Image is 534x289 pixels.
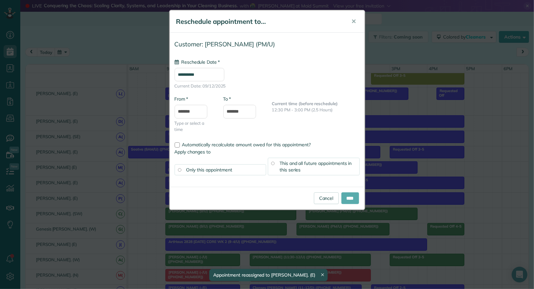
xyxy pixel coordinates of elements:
label: To [223,96,231,102]
span: Current Date: 09/12/2025 [175,83,360,89]
input: This and all future appointments in this series [271,162,274,165]
label: Reschedule Date [175,59,220,65]
a: Cancel [314,192,339,204]
span: Type or select a time [175,120,214,133]
p: 12:30 PM - 3:00 PM (2.5 Hours) [272,107,360,113]
h4: Customer: [PERSON_NAME] (PM/U) [175,41,360,48]
label: Apply changes to [175,149,360,155]
b: Current time (before reschedule) [272,101,338,106]
span: Automatically recalculate amount owed for this appointment? [182,142,311,148]
h5: Reschedule appointment to... [176,17,342,26]
span: This and all future appointments in this series [280,160,352,173]
input: Only this appointment [178,168,181,171]
span: Only this appointment [186,167,232,173]
div: Appointment reassigned to [PERSON_NAME]. (E) [209,269,327,281]
label: From [175,96,188,102]
span: ✕ [352,18,356,25]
